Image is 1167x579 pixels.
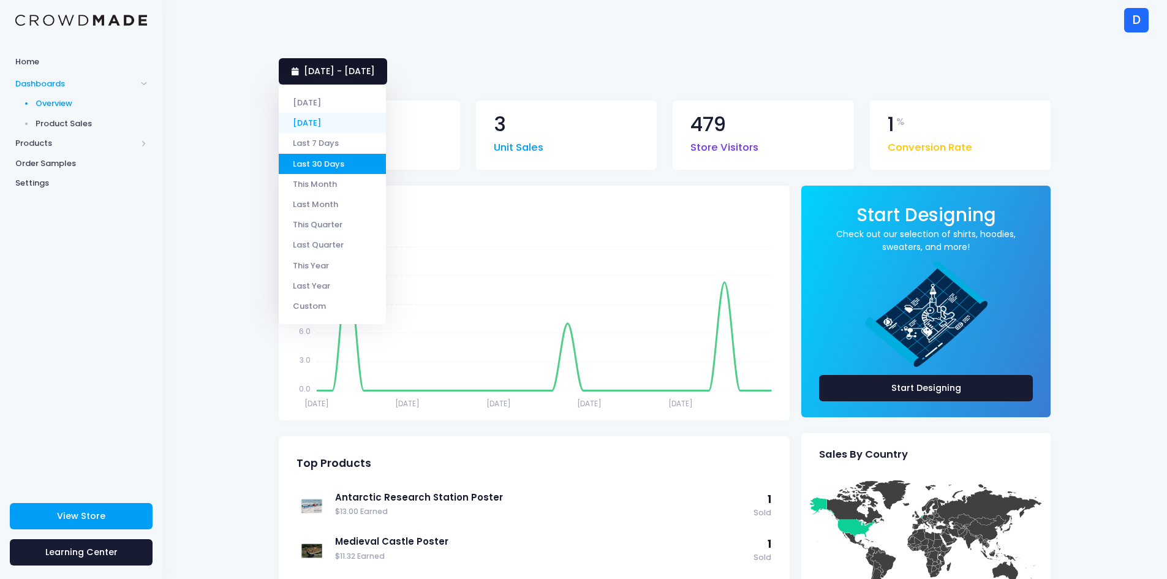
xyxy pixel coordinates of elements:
img: Logo [15,15,147,26]
span: Top Products [296,457,371,470]
a: View Store [10,503,153,529]
span: Product Sales [36,118,148,130]
tspan: 0.0 [299,384,311,394]
li: Last Year [279,276,386,296]
tspan: 3.0 [300,355,311,365]
span: Sold [753,507,771,519]
span: Start Designing [856,202,996,227]
tspan: 6.0 [299,326,311,336]
li: [DATE] [279,113,386,133]
a: Start Designing [819,375,1033,401]
li: This Month [279,174,386,194]
a: [DATE] - [DATE] [279,58,387,85]
span: Unit Sales [494,134,543,156]
span: [DATE] - [DATE] [304,65,375,77]
a: Learning Center [10,539,153,566]
span: Dashboards [15,78,137,90]
span: 1 [768,492,771,507]
span: 3 [494,115,506,135]
li: [DATE] [279,93,386,113]
span: $13.00 Earned [335,506,747,518]
span: Store Visitors [690,134,758,156]
span: 479 [690,115,726,135]
span: 1 [768,537,771,551]
span: Products [15,137,137,149]
tspan: [DATE] [395,398,420,408]
tspan: [DATE] [668,398,693,408]
span: Conversion Rate [888,134,972,156]
a: Check out our selection of shirts, hoodies, sweaters, and more! [819,228,1033,254]
li: This Quarter [279,214,386,235]
tspan: [DATE] [486,398,511,408]
span: View Store [57,510,105,522]
tspan: [DATE] [577,398,602,408]
span: $11.32 Earned [335,551,747,562]
tspan: [DATE] [304,398,329,408]
span: 1 [888,115,894,135]
li: Last Month [279,194,386,214]
span: Home [15,56,147,68]
li: Last 7 Days [279,133,386,153]
span: % [896,115,905,129]
li: Last 30 Days [279,154,386,174]
li: Last Quarter [279,235,386,255]
li: This Year [279,255,386,275]
span: Sales By Country [819,448,908,461]
span: Settings [15,177,147,189]
span: Learning Center [45,546,118,558]
a: Antarctic Research Station Poster [335,491,747,504]
li: Custom [279,296,386,316]
span: Order Samples [15,157,147,170]
span: Overview [36,97,148,110]
a: Medieval Castle Poster [335,535,747,548]
div: D [1124,8,1149,32]
span: Sold [753,552,771,564]
a: Start Designing [856,213,996,224]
